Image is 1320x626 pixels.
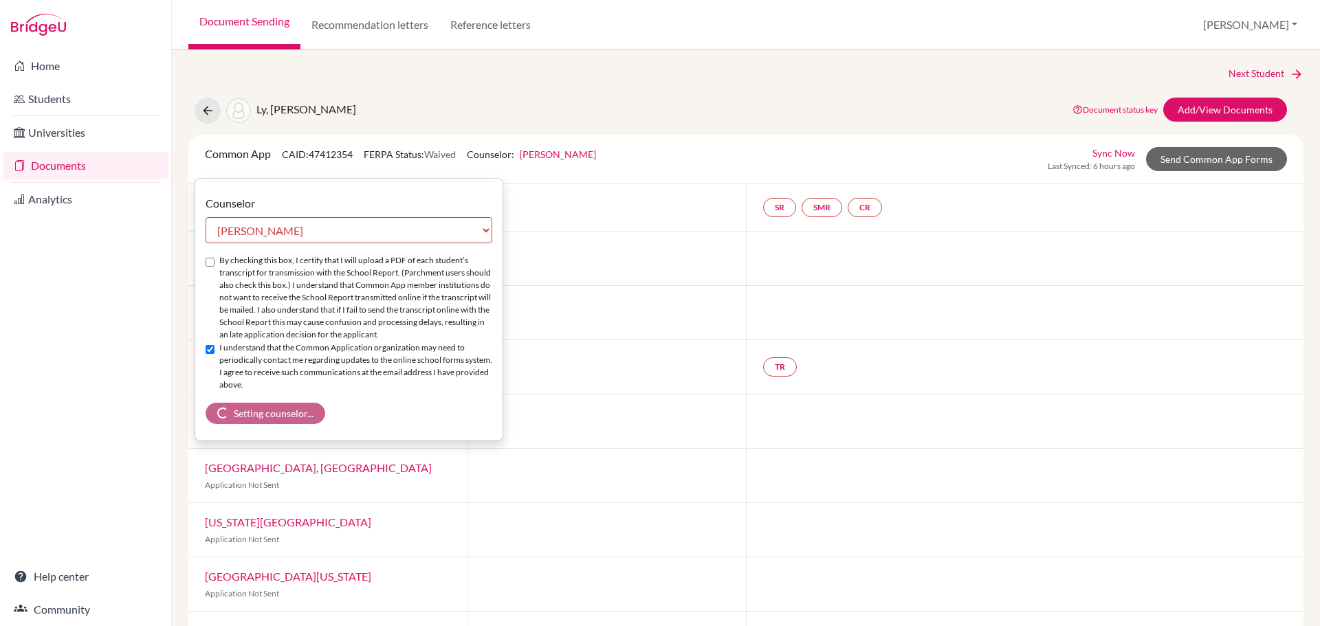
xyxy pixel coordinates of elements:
[364,148,456,160] span: FERPA Status:
[802,198,842,217] a: SMR
[1197,12,1303,38] button: [PERSON_NAME]
[763,357,797,377] a: TR
[3,186,168,213] a: Analytics
[205,480,279,490] span: Application Not Sent
[234,407,313,419] span: Setting counselor...
[3,152,168,179] a: Documents
[195,178,503,441] div: [PERSON_NAME]
[520,148,596,160] a: [PERSON_NAME]
[206,195,255,212] label: Counselor
[205,147,271,160] span: Common App
[1229,66,1303,81] a: Next Student
[206,403,325,424] button: Setting counselor...
[256,102,356,115] span: Ly, [PERSON_NAME]
[3,563,168,590] a: Help center
[205,461,432,474] a: [GEOGRAPHIC_DATA], [GEOGRAPHIC_DATA]
[3,52,168,80] a: Home
[3,85,168,113] a: Students
[205,515,371,528] a: [US_STATE][GEOGRAPHIC_DATA]
[219,254,492,341] label: By checking this box, I certify that I will upload a PDF of each student’s transcript for transmi...
[205,588,279,599] span: Application Not Sent
[205,534,279,544] span: Application Not Sent
[1048,160,1135,172] span: Last Synced: 6 hours ago
[467,148,596,160] span: Counselor:
[1146,147,1287,171] a: Send Common App Forms
[11,14,66,36] img: Bridge-U
[282,148,353,160] span: CAID: 47412354
[205,570,371,583] a: [GEOGRAPHIC_DATA][US_STATE]
[1163,98,1287,122] a: Add/View Documents
[1092,146,1135,160] a: Sync Now
[3,119,168,146] a: Universities
[848,198,882,217] a: CR
[1072,104,1158,115] a: Document status key
[763,198,796,217] a: SR
[3,596,168,623] a: Community
[424,148,456,160] span: Waived
[219,342,492,391] label: I understand that the Common Application organization may need to periodically contact me regardi...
